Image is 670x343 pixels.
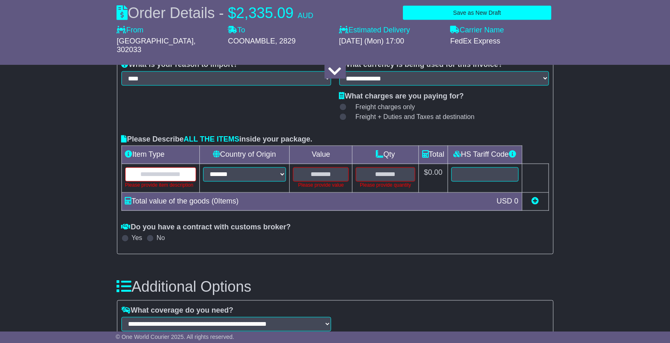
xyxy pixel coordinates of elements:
[339,37,442,46] div: [DATE] (Mon) 17:00
[214,197,218,206] span: 0
[403,6,551,20] button: Save as New Draft
[290,146,352,164] td: Value
[121,146,199,164] td: Item Type
[157,234,165,242] label: No
[450,26,504,35] label: Carrier Name
[514,197,518,206] span: 0
[275,37,296,45] span: , 2829
[450,37,553,46] div: FedEx Express
[419,146,448,164] td: Total
[228,26,245,35] label: To
[339,26,442,35] label: Estimated Delivery
[228,5,236,21] span: $
[116,334,234,340] span: © One World Courier 2025. All rights reserved.
[132,234,142,242] label: Yes
[356,113,475,121] span: Freight + Duties and Taxes at destination
[117,4,313,22] div: Order Details -
[236,5,294,21] span: 2,335.09
[121,60,238,69] label: What is your reason to import?
[125,182,196,189] div: Please provide item description
[532,197,539,206] a: Add new item
[356,182,415,189] div: Please provide quantity
[419,164,448,193] td: $
[121,306,233,316] label: What coverage do you need?
[339,92,464,101] label: What charges are you paying for?
[228,37,275,45] span: COONAMBLE
[428,169,443,177] span: 0.00
[352,146,419,164] td: Qty
[121,135,313,144] label: Please Describe inside your package.
[117,26,144,35] label: From
[298,11,313,20] span: AUD
[496,197,512,206] span: USD
[345,103,415,111] label: Freight charges only
[117,279,553,295] h3: Additional Options
[199,146,290,164] td: Country of Origin
[117,37,194,45] span: [GEOGRAPHIC_DATA]
[117,37,196,54] span: , 302033
[293,182,349,189] div: Please provide value
[184,135,240,143] span: ALL THE ITEMS
[121,196,493,207] div: Total value of the goods ( Items)
[121,223,291,232] label: Do you have a contract with customs broker?
[448,146,522,164] td: HS Tariff Code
